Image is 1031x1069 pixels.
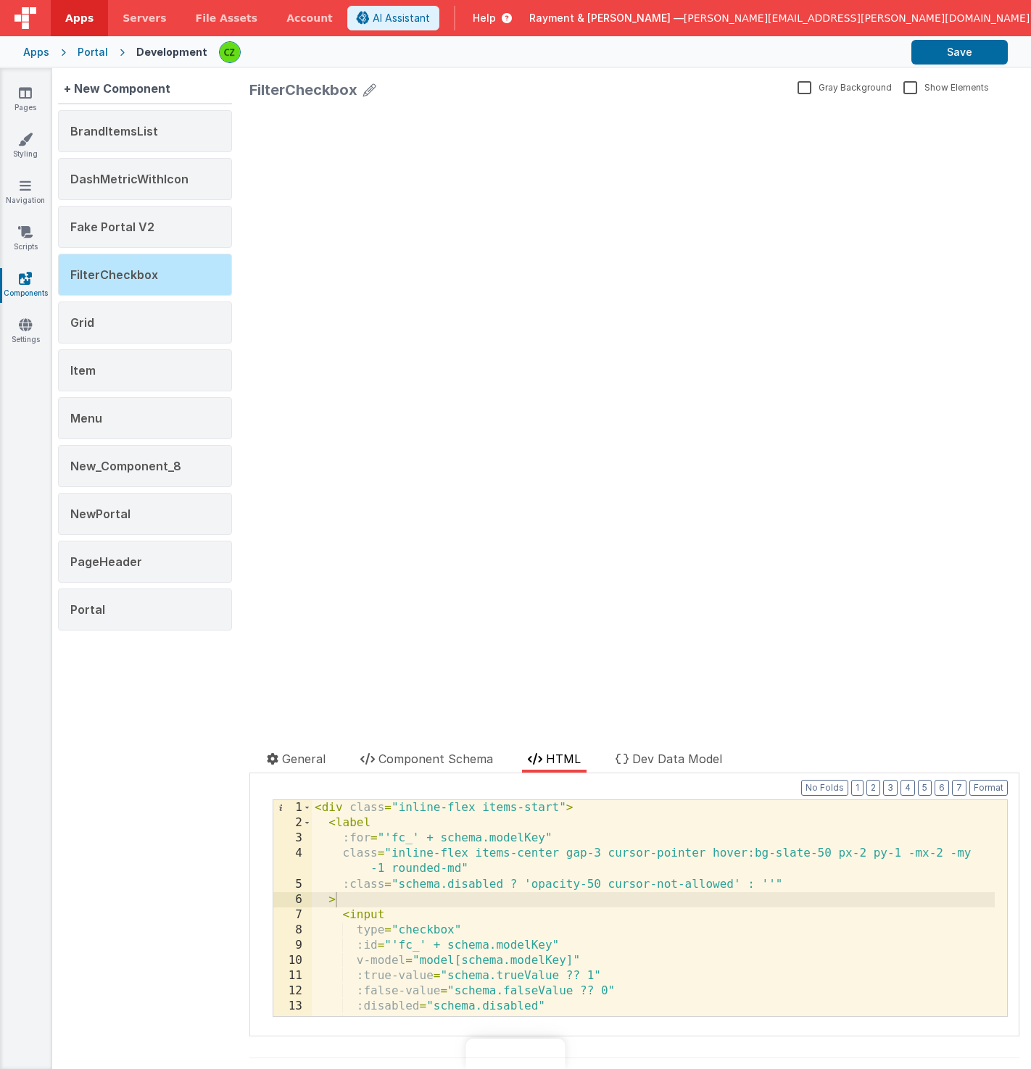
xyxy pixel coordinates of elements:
span: Item [70,363,96,378]
span: DashMetricWithIcon [70,172,189,186]
span: Servers [123,11,166,25]
button: 1 [851,780,864,796]
span: HTML [546,752,581,766]
div: 11 [273,968,312,983]
button: 6 [935,780,949,796]
span: Menu [70,411,102,425]
button: 4 [900,780,915,796]
div: 4 [273,846,312,876]
iframe: Marker.io feedback button [466,1039,566,1069]
label: Gray Background [798,80,892,93]
span: FilterCheckbox [70,267,158,282]
span: Fake Portal V2 [70,220,154,234]
button: AI Assistant [347,6,439,30]
img: b4a104e37d07c2bfba7c0e0e4a273d04 [220,42,240,62]
label: Show Elements [903,80,989,93]
div: 7 [273,907,312,923]
div: 12 [273,983,312,999]
span: Portal [70,602,105,617]
span: [PERSON_NAME][EMAIL_ADDRESS][PERSON_NAME][DOMAIN_NAME] [684,11,1030,25]
div: 14 [273,1015,312,1030]
span: Apps [65,11,94,25]
span: File Assets [196,11,258,25]
div: 13 [273,999,312,1014]
button: 3 [883,780,898,796]
span: Component Schema [378,752,493,766]
div: FilterCheckbox [249,80,357,100]
div: 3 [273,831,312,846]
div: 2 [273,815,312,831]
div: Apps [23,45,49,59]
button: Format [969,780,1008,796]
button: Save [911,40,1008,65]
span: AI Assistant [373,11,430,25]
div: 9 [273,938,312,953]
span: Grid [70,315,94,330]
span: PageHeader [70,554,142,569]
div: Portal [78,45,108,59]
button: No Folds [801,780,848,796]
span: NewPortal [70,507,131,521]
span: General [282,752,326,766]
button: 5 [918,780,932,796]
div: 6 [273,892,312,907]
div: 1 [273,800,312,815]
div: 8 [273,923,312,938]
button: 2 [866,780,880,796]
span: Rayment & [PERSON_NAME] — [529,11,684,25]
div: Development [136,45,207,59]
span: Help [473,11,496,25]
div: 10 [273,953,312,968]
div: + New Component [58,74,176,103]
span: New_Component_8 [70,459,181,473]
span: BrandItemsList [70,124,158,138]
div: 5 [273,877,312,892]
span: Dev Data Model [632,752,722,766]
button: 7 [952,780,966,796]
